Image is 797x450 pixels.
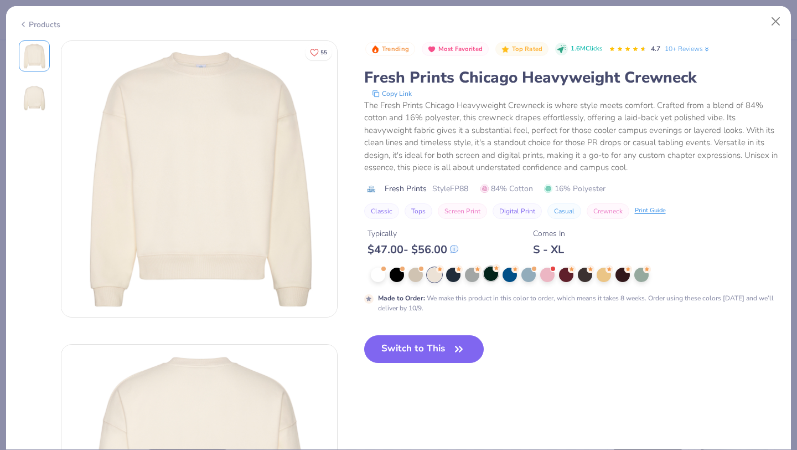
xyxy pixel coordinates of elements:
button: Like [305,44,332,60]
div: Comes In [533,228,565,239]
div: Fresh Prints Chicago Heavyweight Crewneck [364,67,779,88]
span: 1.6M Clicks [571,44,602,54]
button: Close [765,11,786,32]
img: Most Favorited sort [427,45,436,54]
img: Top Rated sort [501,45,510,54]
button: Crewneck [587,203,629,219]
img: Front [21,43,48,69]
span: Top Rated [512,46,543,52]
button: copy to clipboard [369,88,415,99]
button: Casual [547,203,581,219]
div: 4.7 Stars [609,40,646,58]
button: Badge Button [365,42,415,57]
span: Fresh Prints [385,183,427,195]
span: 16% Polyester [544,183,605,195]
button: Classic [364,203,399,219]
span: 4.7 [651,44,660,53]
img: brand logo [364,185,379,193]
a: 10+ Reviews [665,44,711,54]
div: Products [19,19,60,30]
strong: Made to Order : [378,294,425,303]
img: Trending sort [371,45,380,54]
span: Most Favorited [438,46,483,52]
span: Style FP88 [432,183,468,195]
div: Print Guide [635,206,666,216]
img: Front [61,41,337,317]
button: Screen Print [438,203,487,219]
div: We make this product in this color to order, which means it takes 8 weeks. Order using these colo... [378,293,779,313]
button: Tops [405,203,432,219]
button: Switch to This [364,335,484,363]
img: Back [21,85,48,111]
button: Badge Button [495,42,548,57]
div: S - XL [533,243,565,257]
button: Badge Button [422,42,489,57]
span: Trending [382,46,409,52]
div: $ 47.00 - $ 56.00 [368,243,458,257]
div: The Fresh Prints Chicago Heavyweight Crewneck is where style meets comfort. Crafted from a blend ... [364,99,779,174]
span: 55 [320,50,327,55]
span: 84% Cotton [480,183,533,195]
button: Digital Print [493,203,542,219]
div: Typically [368,228,458,239]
